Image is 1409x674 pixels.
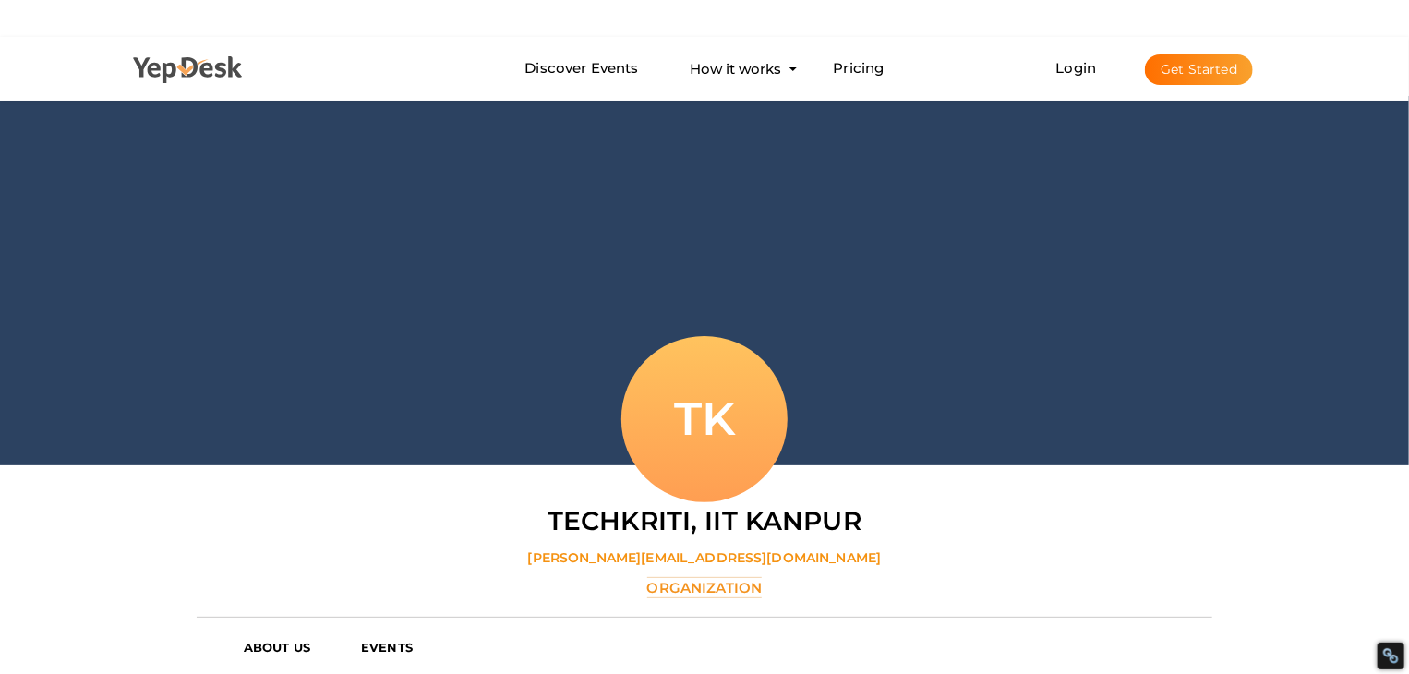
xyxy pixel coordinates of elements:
[1382,647,1400,665] div: Restore Info Box &#10;&#10;NoFollow Info:&#10; META-Robots NoFollow: &#09;true&#10; META-Robots N...
[30,30,44,44] img: logo_orange.svg
[528,548,882,567] label: [PERSON_NAME][EMAIL_ADDRESS][DOMAIN_NAME]
[70,109,165,121] div: Domain Overview
[621,336,788,502] div: TK
[184,107,199,122] img: tab_keywords_by_traffic_grey.svg
[685,52,788,86] button: How it works
[1145,54,1253,85] button: Get Started
[52,30,90,44] div: v 4.0.25
[1056,59,1097,77] a: Login
[230,633,347,661] a: ABOUT US
[244,640,310,655] b: ABOUT US
[48,48,203,63] div: Domain: [DOMAIN_NAME]
[834,52,885,86] a: Pricing
[50,107,65,122] img: tab_domain_overview_orange.svg
[548,502,861,539] label: Techkriti, IIT Kanpur
[30,48,44,63] img: website_grey.svg
[361,640,413,655] b: EVENTS
[347,633,450,661] a: EVENTS
[204,109,311,121] div: Keywords by Traffic
[647,577,763,598] label: Organization
[524,52,638,86] a: Discover Events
